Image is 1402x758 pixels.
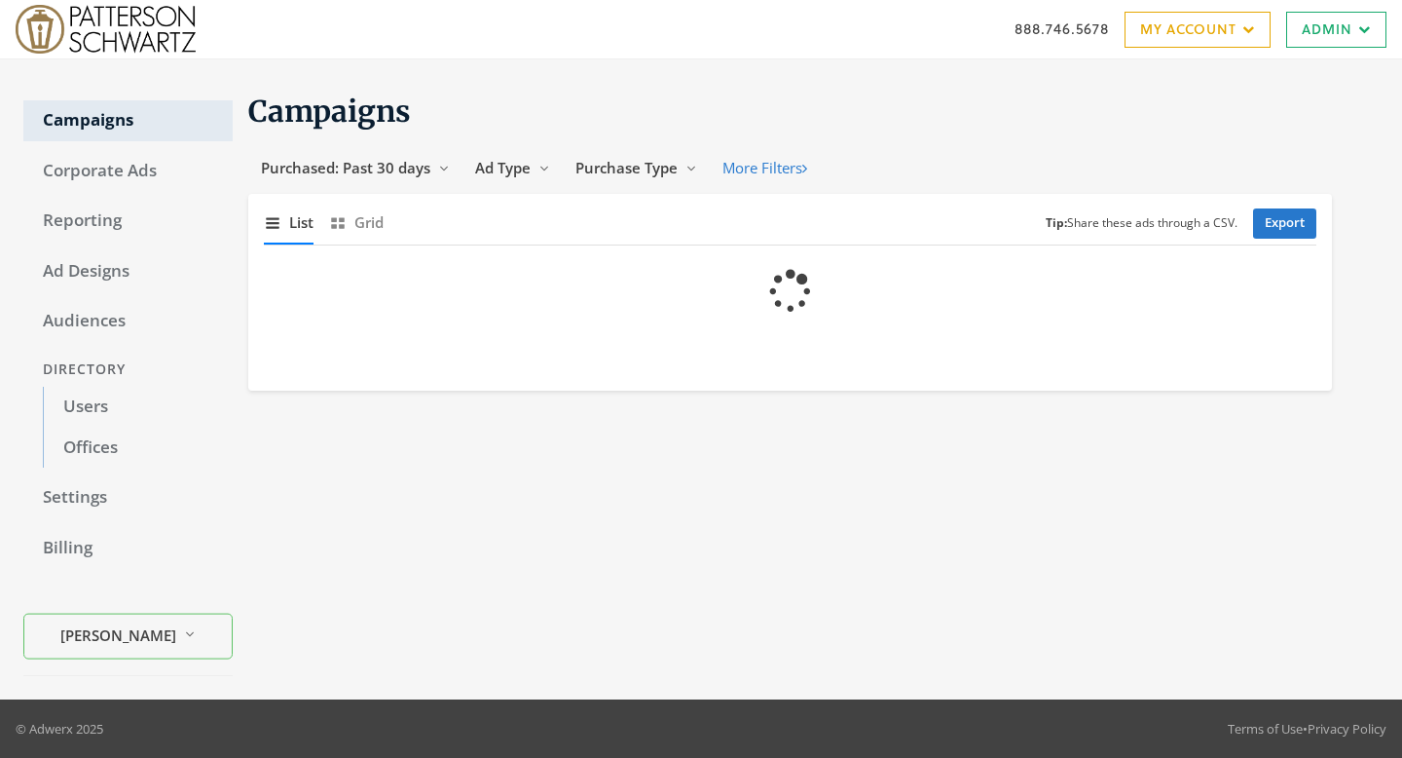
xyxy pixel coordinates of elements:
span: [PERSON_NAME] [60,624,176,646]
a: Reporting [23,201,233,242]
span: Purchased: Past 30 days [261,158,430,177]
a: Privacy Policy [1308,720,1386,738]
div: Directory [23,352,233,388]
a: 888.746.5678 [1015,19,1109,39]
a: Offices [43,428,233,469]
small: Share these ads through a CSV. [1046,214,1237,233]
div: • [1228,719,1386,739]
a: Users [43,387,233,428]
span: Grid [354,211,384,234]
span: Purchase Type [575,158,678,177]
button: Purchase Type [563,150,710,186]
a: Ad Designs [23,251,233,292]
span: Ad Type [475,158,531,177]
a: My Account [1125,12,1271,48]
button: More Filters [710,150,820,186]
button: Grid [329,202,384,244]
img: Adwerx [16,5,196,54]
a: Terms of Use [1228,720,1303,738]
button: List [264,202,314,244]
button: Ad Type [462,150,563,186]
a: Admin [1286,12,1386,48]
a: Campaigns [23,100,233,141]
a: Settings [23,477,233,518]
button: [PERSON_NAME] [23,614,233,660]
a: Billing [23,528,233,569]
p: © Adwerx 2025 [16,719,103,739]
a: Audiences [23,301,233,342]
a: Corporate Ads [23,151,233,192]
b: Tip: [1046,214,1067,231]
button: Purchased: Past 30 days [248,150,462,186]
span: List [289,211,314,234]
span: Campaigns [248,93,411,130]
a: Export [1253,208,1316,239]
